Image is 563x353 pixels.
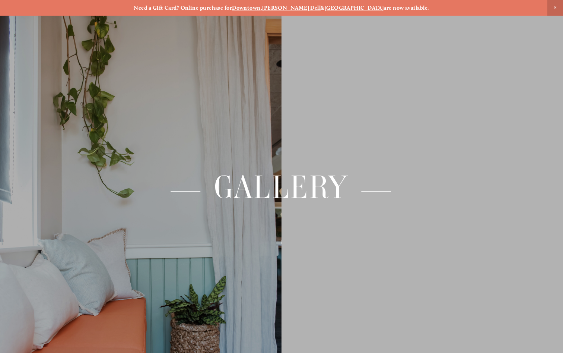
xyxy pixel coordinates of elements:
[261,4,262,11] strong: ,
[262,4,321,11] a: [PERSON_NAME] Dell
[168,167,395,207] span: — Gallery —
[325,4,384,11] a: [GEOGRAPHIC_DATA]
[384,4,429,11] strong: are now available.
[134,4,232,11] strong: Need a Gift Card? Online purchase for
[85,238,478,246] p: ↓
[321,4,324,11] strong: &
[232,4,261,11] a: Downtown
